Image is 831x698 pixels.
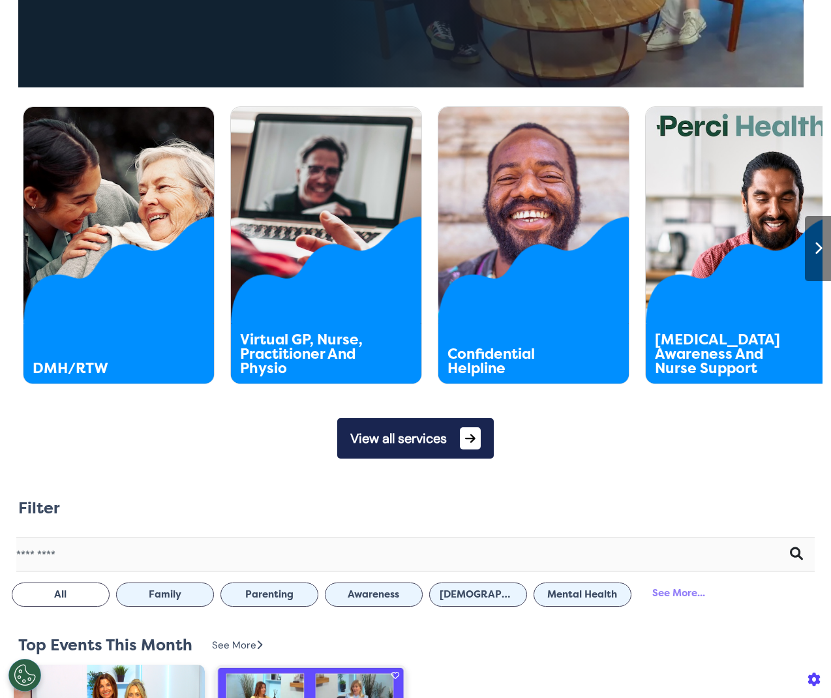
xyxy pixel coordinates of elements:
h2: Filter [18,499,60,518]
button: Mental Health [534,583,631,607]
button: [DEMOGRAPHIC_DATA] Health [429,583,527,607]
div: [MEDICAL_DATA] Awareness And Nurse Support [655,333,788,376]
button: All [12,583,110,607]
button: Family [116,583,214,607]
div: Confidential Helpline [447,347,581,376]
button: Open Preferences [8,659,41,691]
button: Awareness [325,583,423,607]
div: DMH/RTW [33,361,166,376]
button: Parenting [220,583,318,607]
button: View all services [337,418,494,459]
div: See More [212,638,262,653]
h2: Top Events This Month [18,636,192,655]
div: See More... [638,581,719,605]
div: Virtual GP, Nurse, Practitioner And Physio [240,333,373,376]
